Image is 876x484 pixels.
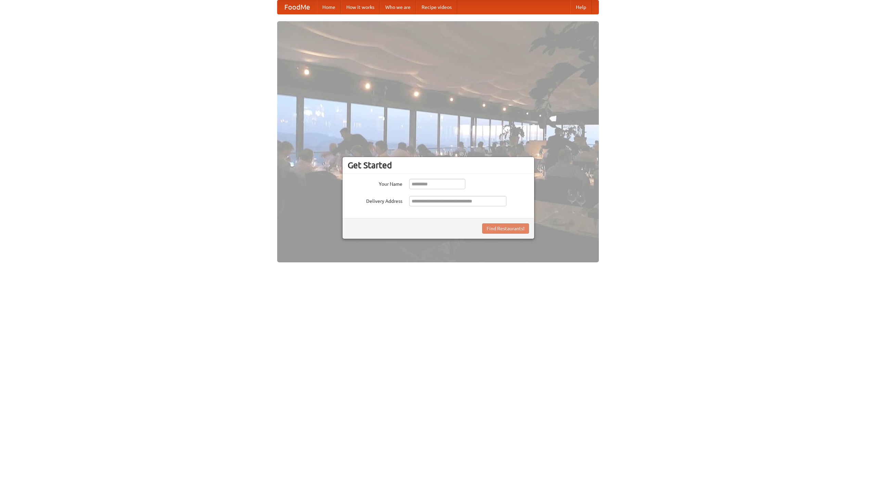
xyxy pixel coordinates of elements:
a: Home [317,0,341,14]
button: Find Restaurants! [482,223,529,234]
a: How it works [341,0,380,14]
a: Help [570,0,592,14]
label: Your Name [348,179,402,187]
a: FoodMe [278,0,317,14]
a: Recipe videos [416,0,457,14]
h3: Get Started [348,160,529,170]
label: Delivery Address [348,196,402,205]
a: Who we are [380,0,416,14]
